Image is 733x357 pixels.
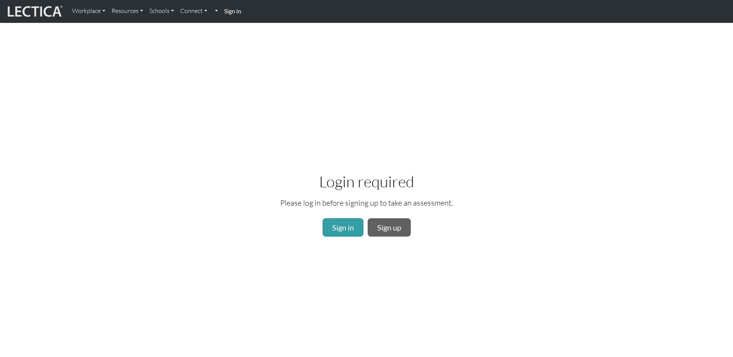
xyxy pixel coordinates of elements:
[146,3,177,19] a: Schools
[224,7,241,15] strong: Sign in
[280,197,453,209] p: Please log in before signing up to take an assessment.
[368,218,411,237] a: Sign up
[69,3,108,19] a: Workplace
[221,3,244,19] a: Sign in
[323,218,363,237] a: Sign in
[280,172,453,191] h2: Login required
[6,4,63,19] img: lecticalive
[177,3,210,19] a: Connect
[108,3,146,19] a: Resources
